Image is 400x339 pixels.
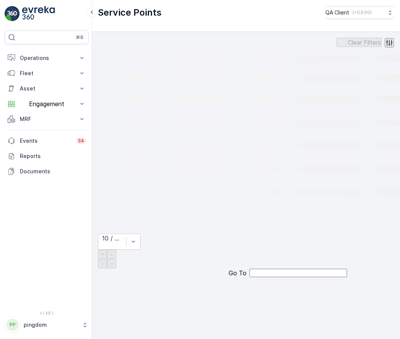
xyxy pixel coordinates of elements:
p: Fleet [20,69,74,77]
button: PPpingdom [5,317,89,333]
button: Fleet [5,66,89,81]
a: Reports [5,149,89,164]
button: Engagement [5,96,89,111]
a: Events34 [5,133,89,149]
div: 10 / Page [102,235,122,242]
button: QA Client(+03:00) [325,6,394,19]
button: Asset [5,81,89,96]
a: Documents [5,164,89,179]
div: PP [6,319,19,331]
button: MRF [5,111,89,127]
p: MRF [20,115,74,123]
p: Engagement [20,100,74,107]
img: logo [5,6,20,21]
p: Asset [20,85,74,92]
button: Clear Filters [336,38,382,47]
p: Service Points [98,6,162,19]
span: Go To [229,270,246,276]
span: v 1.48.1 [5,311,89,315]
p: Clear Filters [348,39,381,46]
p: Documents [20,168,86,175]
p: Reports [20,152,86,160]
p: ( +03:00 ) [352,10,372,16]
p: ⌘B [76,34,83,40]
img: logo_light-DOdMpM7g.png [22,6,55,21]
p: Operations [20,54,74,62]
p: Events [20,137,72,145]
p: QA Client [325,9,349,16]
p: 34 [78,138,84,144]
p: pingdom [24,321,78,329]
button: Operations [5,50,89,66]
